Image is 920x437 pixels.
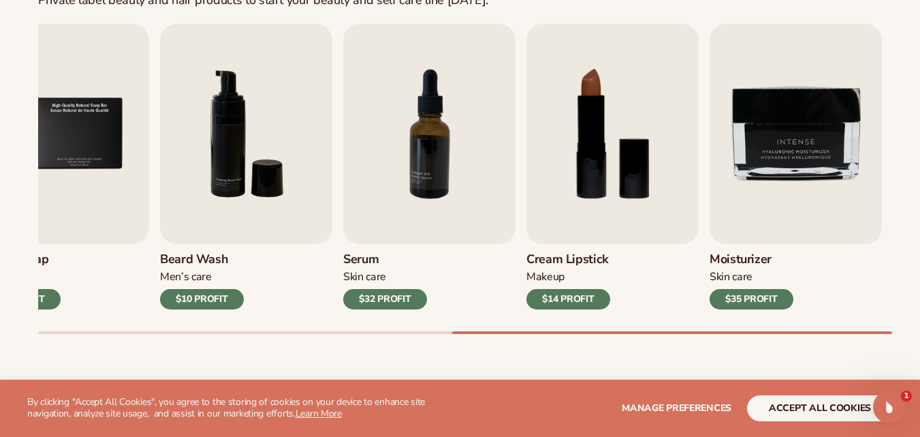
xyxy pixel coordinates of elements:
a: Learn More [296,407,342,420]
button: accept all cookies [747,395,893,421]
h3: Moisturizer [710,252,793,267]
a: 9 / 9 [710,24,882,310]
div: $10 PROFIT [160,289,244,310]
p: By clicking "Accept All Cookies", you agree to the storing of cookies on your device to enhance s... [27,397,454,420]
div: $35 PROFIT [710,289,793,310]
div: Skin Care [343,270,427,284]
span: Manage preferences [622,402,731,415]
h3: Cream Lipstick [526,252,610,267]
button: Manage preferences [622,395,731,421]
a: 6 / 9 [160,24,332,310]
h3: Serum [343,252,427,267]
div: Men’s Care [160,270,244,284]
div: $14 PROFIT [526,289,610,310]
h3: Beard Wash [160,252,244,267]
a: 8 / 9 [526,24,699,310]
div: Skin Care [710,270,793,284]
span: 1 [901,391,912,402]
a: 7 / 9 [343,24,515,310]
div: $32 PROFIT [343,289,427,310]
div: Makeup [526,270,610,284]
iframe: Intercom live chat [873,391,906,423]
